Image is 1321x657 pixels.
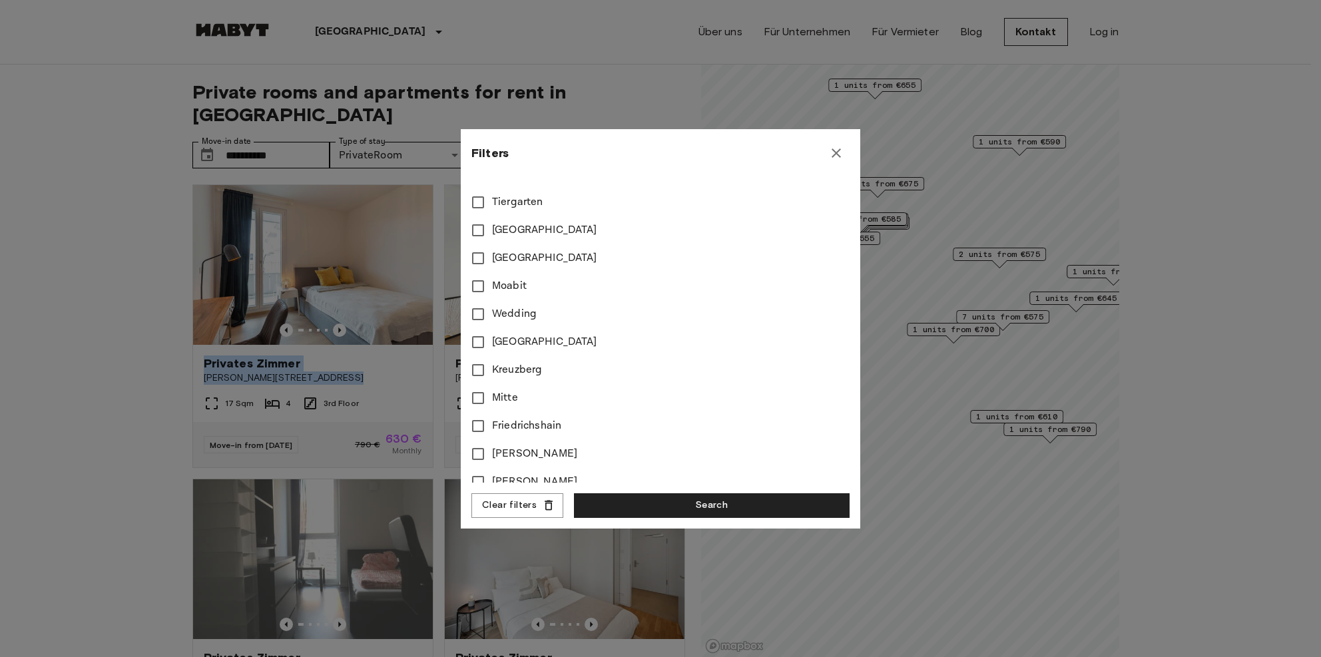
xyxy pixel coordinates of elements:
span: Filters [471,145,509,161]
span: [PERSON_NAME] [492,446,577,462]
span: Moabit [492,278,527,294]
span: [GEOGRAPHIC_DATA] [492,250,597,266]
button: Clear filters [471,493,563,518]
span: Wedding [492,306,537,322]
span: Kreuzberg [492,362,542,378]
span: Mitte [492,390,518,406]
span: [GEOGRAPHIC_DATA] [492,222,597,238]
button: Search [574,493,850,518]
span: [GEOGRAPHIC_DATA] [492,334,597,350]
span: Friedrichshain [492,418,561,434]
span: Tiergarten [492,194,543,210]
span: [PERSON_NAME] [492,474,577,490]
